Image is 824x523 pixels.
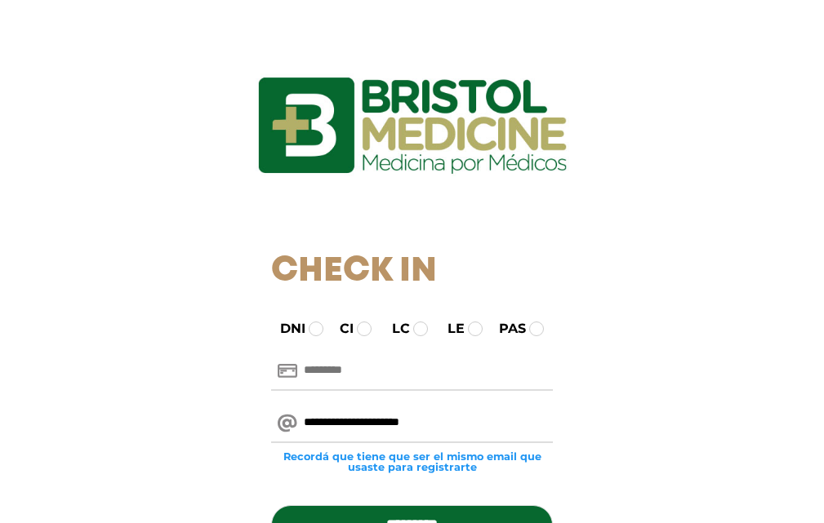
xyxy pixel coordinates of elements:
label: LC [377,319,410,339]
label: DNI [265,319,305,339]
img: logo_ingresarbristol.jpg [192,20,633,232]
label: PAS [484,319,526,339]
small: Recordá que tiene que ser el mismo email que usaste para registrarte [271,451,553,472]
label: LE [433,319,465,339]
h1: Check In [271,251,553,292]
label: CI [325,319,354,339]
